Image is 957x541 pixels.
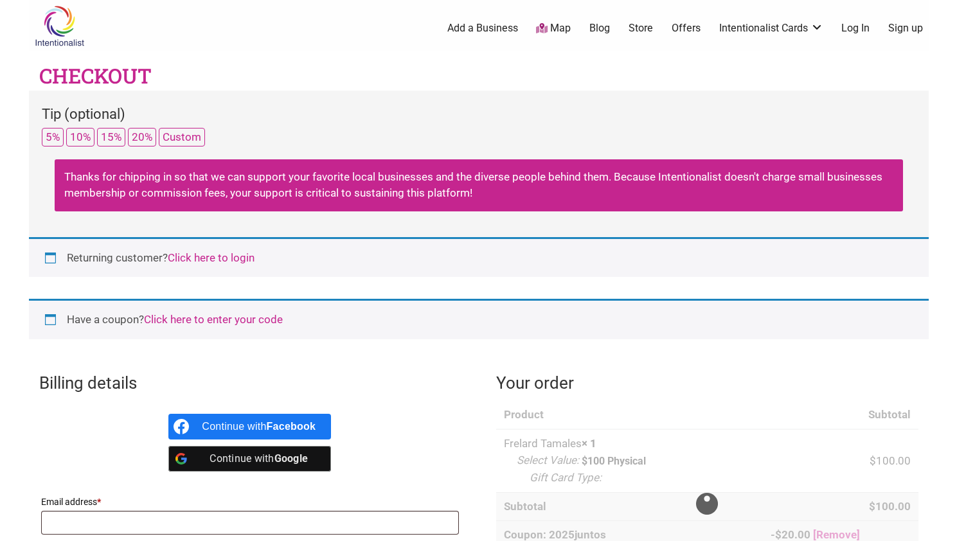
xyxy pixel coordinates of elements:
div: Thanks for chipping in so that we can support your favorite local businesses and the diverse peop... [55,159,903,211]
a: Log In [841,21,870,35]
label: Email address [41,493,460,511]
div: Returning customer? [29,237,929,278]
a: Map [536,21,571,36]
a: Continue with <b>Facebook</b> [168,414,331,439]
h1: Checkout [39,62,152,91]
a: Click here to login [168,251,255,264]
button: Custom [159,128,205,146]
b: Google [274,452,309,465]
button: 15% [97,128,125,146]
a: Add a Business [447,21,518,35]
button: 10% [66,128,94,146]
a: Enter your coupon code [144,313,283,326]
a: Blog [589,21,610,35]
img: Intentionalist [29,5,90,47]
div: Continue with [202,446,316,472]
div: Tip (optional) [42,103,916,128]
a: Offers [672,21,701,35]
h3: Your order [496,371,918,395]
a: Continue with <b>Google</b> [168,446,331,472]
a: Sign up [888,21,923,35]
button: 5% [42,128,64,146]
a: Intentionalist Cards [719,21,823,35]
div: Have a coupon? [29,299,929,339]
a: Store [629,21,653,35]
h3: Billing details [39,371,461,395]
div: Continue with [202,414,316,439]
button: 20% [128,128,156,146]
b: Facebook [267,421,316,432]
